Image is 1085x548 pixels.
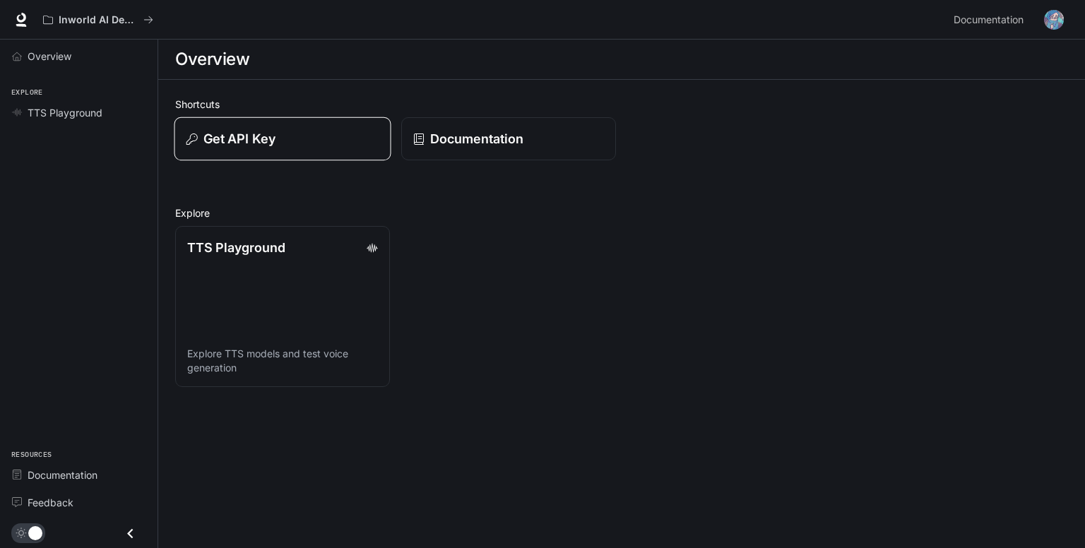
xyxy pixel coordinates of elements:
[37,6,160,34] button: All workspaces
[948,6,1034,34] a: Documentation
[59,14,138,26] p: Inworld AI Demos
[401,117,616,160] a: Documentation
[6,490,152,515] a: Feedback
[954,11,1024,29] span: Documentation
[175,205,1068,220] h2: Explore
[1044,10,1064,30] img: User avatar
[28,105,102,120] span: TTS Playground
[114,519,146,548] button: Close drawer
[430,129,523,148] p: Documentation
[187,347,378,375] p: Explore TTS models and test voice generation
[6,100,152,125] a: TTS Playground
[175,45,249,73] h1: Overview
[28,495,73,510] span: Feedback
[28,49,71,64] span: Overview
[1040,6,1068,34] button: User avatar
[203,129,275,148] p: Get API Key
[6,44,152,68] a: Overview
[28,467,97,482] span: Documentation
[6,463,152,487] a: Documentation
[174,117,391,161] button: Get API Key
[187,238,285,257] p: TTS Playground
[175,97,1068,112] h2: Shortcuts
[175,226,390,387] a: TTS PlaygroundExplore TTS models and test voice generation
[28,525,42,540] span: Dark mode toggle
